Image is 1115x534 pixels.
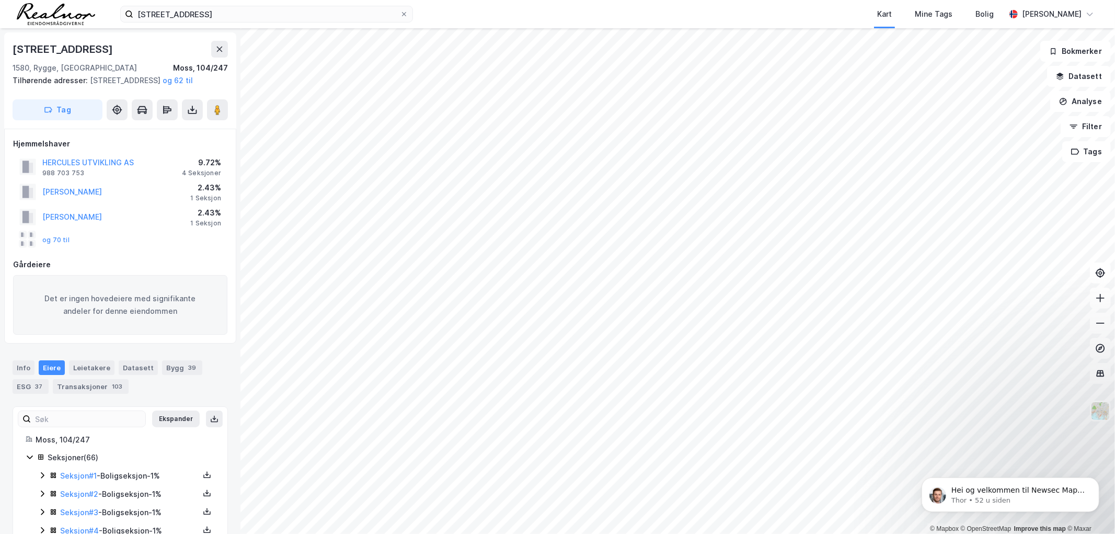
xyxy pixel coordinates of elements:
[60,506,199,519] div: - Boligseksjon - 1%
[975,8,994,20] div: Bolig
[190,194,221,202] div: 1 Seksjon
[1047,66,1111,87] button: Datasett
[1050,91,1111,112] button: Analyse
[13,62,137,74] div: 1580, Rygge, [GEOGRAPHIC_DATA]
[182,169,221,177] div: 4 Seksjoner
[60,470,199,482] div: - Boligseksjon - 1%
[930,525,959,532] a: Mapbox
[33,381,44,392] div: 37
[110,381,124,392] div: 103
[1062,141,1111,162] button: Tags
[13,138,227,150] div: Hjemmelshaver
[60,508,98,517] a: Seksjon#3
[13,76,90,85] span: Tilhørende adresser:
[133,6,400,22] input: Søk på adresse, matrikkel, gårdeiere, leietakere eller personer
[190,207,221,219] div: 2.43%
[190,219,221,228] div: 1 Seksjon
[17,3,95,25] img: realnor-logo.934646d98de889bb5806.png
[877,8,892,20] div: Kart
[13,275,227,335] div: Det er ingen hovedeiere med signifikante andeler for denne eiendommen
[13,41,115,58] div: [STREET_ADDRESS]
[961,525,1011,532] a: OpenStreetMap
[182,156,221,169] div: 9.72%
[48,451,215,464] div: Seksjoner ( 66 )
[60,488,199,501] div: - Boligseksjon - 1%
[39,360,65,375] div: Eiere
[13,258,227,271] div: Gårdeiere
[13,379,49,394] div: ESG
[190,181,221,194] div: 2.43%
[31,411,145,427] input: Søk
[13,74,220,87] div: [STREET_ADDRESS]
[69,360,114,375] div: Leietakere
[1061,116,1111,137] button: Filter
[1022,8,1082,20] div: [PERSON_NAME]
[119,360,158,375] div: Datasett
[60,471,97,480] a: Seksjon#1
[42,169,84,177] div: 988 703 753
[915,8,952,20] div: Mine Tags
[53,379,129,394] div: Transaksjoner
[60,490,98,498] a: Seksjon#2
[13,360,35,375] div: Info
[1014,525,1066,532] a: Improve this map
[906,456,1115,529] iframe: Intercom notifications melding
[173,62,228,74] div: Moss, 104/247
[162,360,202,375] div: Bygg
[152,411,200,427] button: Ekspander
[36,434,215,446] div: Moss, 104/247
[1090,401,1110,421] img: Z
[1040,41,1111,62] button: Bokmerker
[13,99,102,120] button: Tag
[186,362,198,373] div: 39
